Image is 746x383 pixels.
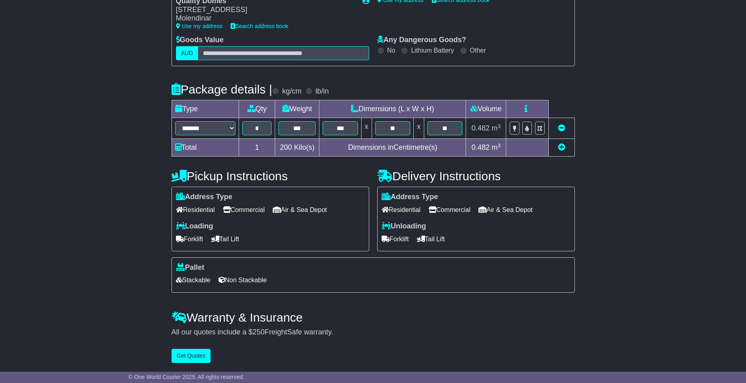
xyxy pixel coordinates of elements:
[558,124,565,132] a: Remove this item
[219,274,267,286] span: Non Stackable
[382,233,409,245] span: Forklift
[176,222,213,231] label: Loading
[231,23,288,29] a: Search address book
[172,139,239,157] td: Total
[176,193,233,202] label: Address Type
[172,311,575,324] h4: Warranty & Insurance
[239,100,275,118] td: Qty
[382,204,421,216] span: Residential
[387,47,395,54] label: No
[273,204,327,216] span: Air & Sea Depot
[492,143,501,151] span: m
[382,193,438,202] label: Address Type
[315,87,329,96] label: lb/in
[470,47,486,54] label: Other
[275,100,319,118] td: Weight
[275,139,319,157] td: Kilo(s)
[176,46,198,60] label: AUD
[223,204,265,216] span: Commercial
[417,233,445,245] span: Tail Lift
[414,118,424,139] td: x
[498,143,501,149] sup: 3
[280,143,292,151] span: 200
[253,328,265,336] span: 250
[382,222,426,231] label: Unloading
[176,36,224,45] label: Goods Value
[176,23,223,29] a: Use my address
[319,139,466,157] td: Dimensions in Centimetre(s)
[377,169,575,183] h4: Delivery Instructions
[176,14,354,23] div: Molendinar
[478,204,533,216] span: Air & Sea Depot
[466,100,506,118] td: Volume
[176,233,203,245] span: Forklift
[176,263,204,272] label: Pallet
[361,118,372,139] td: x
[176,274,211,286] span: Stackable
[239,139,275,157] td: 1
[558,143,565,151] a: Add new item
[472,124,490,132] span: 0.482
[411,47,454,54] label: Lithium Battery
[172,328,575,337] div: All our quotes include a $ FreightSafe warranty.
[172,169,369,183] h4: Pickup Instructions
[498,123,501,129] sup: 3
[472,143,490,151] span: 0.482
[172,83,272,96] h4: Package details |
[172,349,211,363] button: Get Quotes
[211,233,239,245] span: Tail Lift
[492,124,501,132] span: m
[319,100,466,118] td: Dimensions (L x W x H)
[377,36,466,45] label: Any Dangerous Goods?
[172,100,239,118] td: Type
[429,204,470,216] span: Commercial
[176,6,354,14] div: [STREET_ADDRESS]
[282,87,301,96] label: kg/cm
[176,204,215,216] span: Residential
[129,374,245,380] span: © One World Courier 2025. All rights reserved.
